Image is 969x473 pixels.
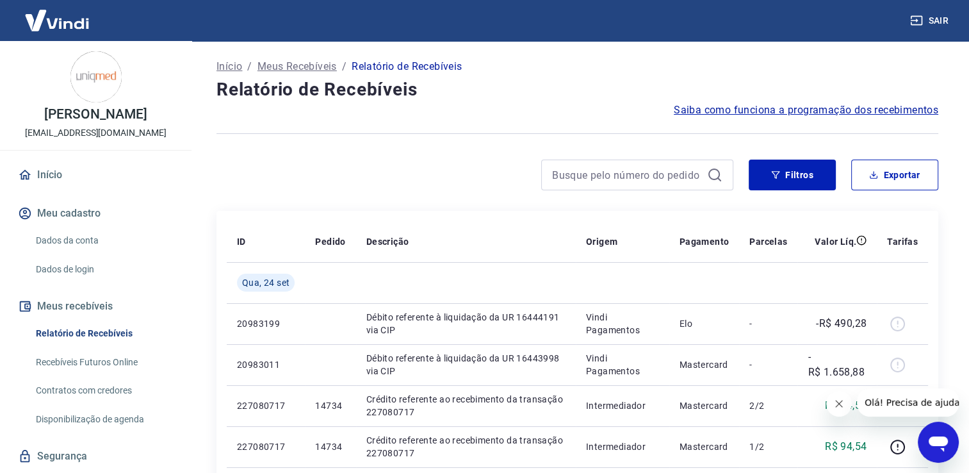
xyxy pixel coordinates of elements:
input: Busque pelo número do pedido [552,165,702,185]
p: Descrição [366,235,409,248]
p: Mastercard [680,399,729,412]
p: Parcelas [749,235,787,248]
a: Disponibilização de agenda [31,406,176,433]
p: Intermediador [586,399,659,412]
p: 2/2 [749,399,787,412]
p: R$ 94,54 [825,439,867,454]
p: Pedido [315,235,345,248]
p: Valor Líq. [815,235,856,248]
p: Crédito referente ao recebimento da transação 227080717 [366,393,566,419]
button: Exportar [851,160,938,190]
p: ID [237,235,246,248]
iframe: Botão para abrir a janela de mensagens [918,422,959,463]
p: 14734 [315,399,345,412]
p: Débito referente à liquidação da UR 16443998 via CIP [366,352,566,378]
span: Qua, 24 set [242,276,289,289]
a: Contratos com credores [31,378,176,404]
p: R$ 94,55 [825,398,867,413]
p: - [749,317,787,330]
a: Início [216,59,242,74]
p: 227080717 [237,399,295,412]
p: Elo [680,317,729,330]
p: / [247,59,252,74]
iframe: Mensagem da empresa [857,388,959,417]
p: Intermediador [586,440,659,453]
a: Início [15,161,176,189]
p: Mastercard [680,358,729,371]
img: Vindi [15,1,99,40]
p: [EMAIL_ADDRESS][DOMAIN_NAME] [25,126,167,140]
p: - [749,358,787,371]
button: Sair [908,9,954,33]
button: Meus recebíveis [15,292,176,320]
a: Meus Recebíveis [257,59,337,74]
button: Filtros [749,160,836,190]
p: 1/2 [749,440,787,453]
a: Saiba como funciona a programação dos recebimentos [674,103,938,118]
a: Dados de login [31,256,176,283]
p: 14734 [315,440,345,453]
p: Tarifas [887,235,918,248]
button: Meu cadastro [15,199,176,228]
p: Origem [586,235,617,248]
p: Vindi Pagamentos [586,352,659,378]
p: Crédito referente ao recebimento da transação 227080717 [366,434,566,460]
p: -R$ 1.658,88 [808,349,867,380]
p: Mastercard [680,440,729,453]
p: 20983011 [237,358,295,371]
a: Relatório de Recebíveis [31,320,176,347]
a: Recebíveis Futuros Online [31,349,176,376]
span: Olá! Precisa de ajuda? [8,9,108,19]
p: Relatório de Recebíveis [352,59,462,74]
h4: Relatório de Recebíveis [216,77,938,103]
p: Pagamento [680,235,729,248]
p: 20983199 [237,317,295,330]
p: Débito referente à liquidação da UR 16444191 via CIP [366,311,566,336]
img: 19a5e4c9-3383-4bd4-a3ba-5542e5618181.jpeg [70,51,122,103]
p: 227080717 [237,440,295,453]
p: Vindi Pagamentos [586,311,659,336]
a: Dados da conta [31,228,176,254]
iframe: Fechar mensagem [826,391,852,417]
p: [PERSON_NAME] [44,108,147,121]
p: -R$ 490,28 [816,316,867,331]
a: Segurança [15,442,176,470]
p: / [342,59,346,74]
